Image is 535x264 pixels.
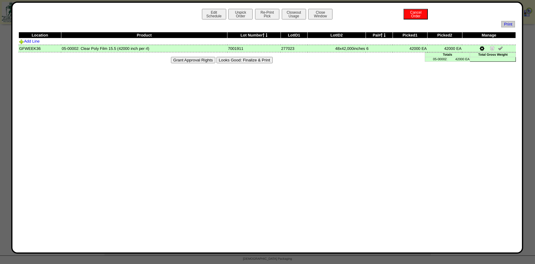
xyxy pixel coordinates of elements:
button: CloseWindow [308,9,332,19]
button: Grant Approval Rights [171,57,215,63]
button: EditSchedule [202,9,226,19]
td: 05-00002: Clear Poly Film 15.5 (42000 inch per rl) [61,45,227,52]
button: CancelOrder [404,9,428,19]
td: 05-00002 [425,57,447,61]
img: Add Item to Order [19,39,24,44]
td: GFWEEK36 [19,45,61,52]
button: Re-PrintPick [255,9,279,19]
th: Manage [462,32,516,38]
td: 42000 EA [393,45,427,52]
th: Picked1 [393,32,427,38]
td: 48x42,000inches [308,45,366,52]
a: Print [501,21,515,27]
th: Location [19,32,61,38]
td: 42000 EA [428,45,462,52]
td: 42000 EA [447,57,470,61]
th: Product [61,32,227,38]
img: Un-Verify Pick [498,46,503,50]
th: LotID2 [308,32,366,38]
td: Totals [425,52,470,57]
th: Picked2 [428,32,462,38]
td: 7001911 [227,45,281,52]
a: Add Line [19,39,39,43]
td: 6 [366,45,393,52]
td: Total Gross Weight [470,52,516,57]
td: 277023 [281,45,308,52]
th: Pal# [366,32,393,38]
img: Zero Item and Verify [490,46,495,50]
th: LotID1 [281,32,308,38]
a: CloseWindow [308,14,333,18]
button: UnpickOrder [228,9,253,19]
button: CloseoutUsage [282,9,306,19]
th: Lot Number [227,32,281,38]
button: Looks Good: Finalize & Print [216,57,273,63]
